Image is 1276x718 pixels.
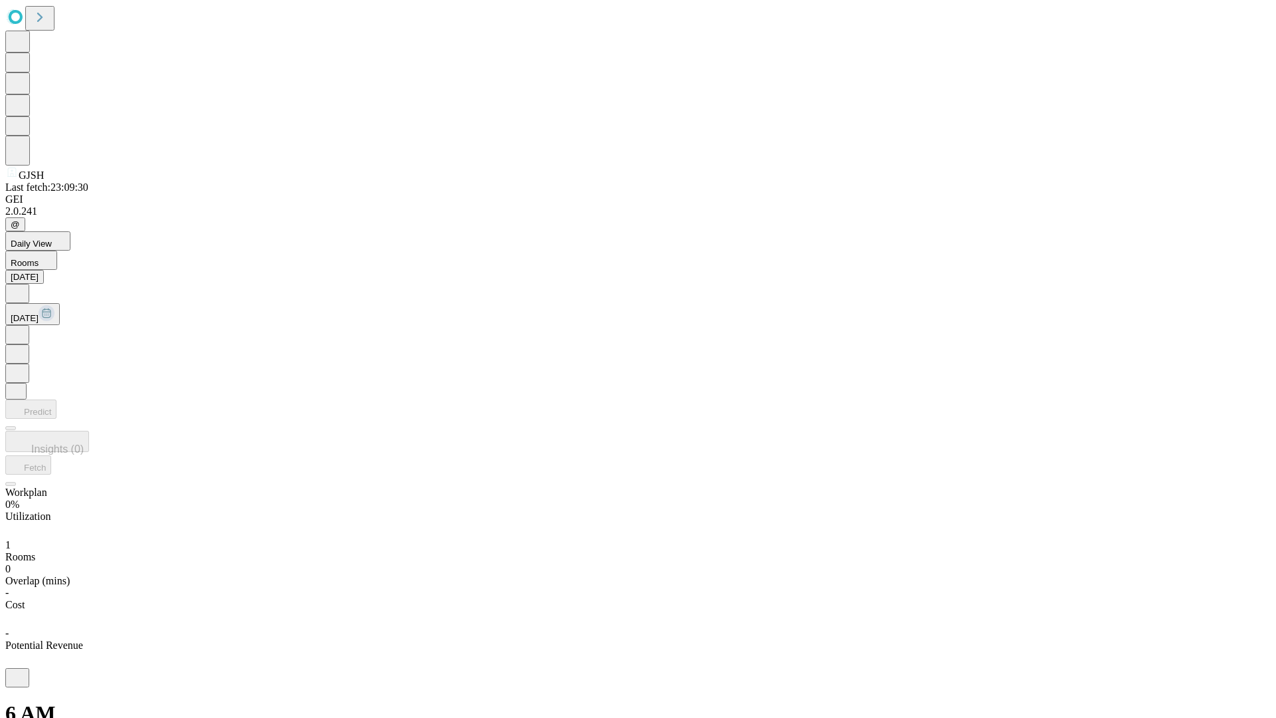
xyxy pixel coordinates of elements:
span: Workplan [5,487,47,498]
button: Predict [5,400,56,419]
span: Overlap (mins) [5,575,70,586]
button: @ [5,217,25,231]
span: 1 [5,539,11,550]
button: [DATE] [5,270,44,284]
span: - [5,628,9,639]
div: 2.0.241 [5,205,1271,217]
button: Rooms [5,251,57,270]
span: 0 [5,563,11,574]
button: Insights (0) [5,431,89,452]
span: GJSH [19,170,44,181]
div: GEI [5,193,1271,205]
span: Daily View [11,239,52,249]
span: @ [11,219,20,229]
span: Utilization [5,511,51,522]
span: - [5,587,9,598]
span: Rooms [5,551,35,562]
button: Fetch [5,455,51,475]
span: Cost [5,599,25,610]
span: 0% [5,499,19,510]
span: Rooms [11,258,39,268]
span: [DATE] [11,313,39,323]
button: [DATE] [5,303,60,325]
span: Insights (0) [31,443,84,455]
span: Last fetch: 23:09:30 [5,181,88,193]
button: Daily View [5,231,70,251]
span: Potential Revenue [5,640,83,651]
